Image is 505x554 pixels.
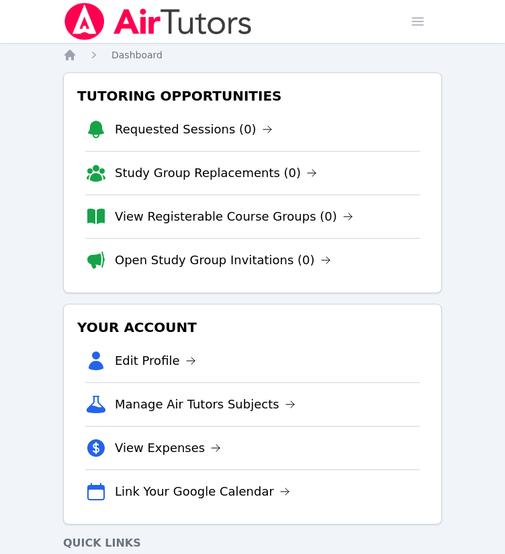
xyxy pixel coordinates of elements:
a: Manage Air Tutors Subjects [115,395,295,414]
a: Study Group Replacements (0) [115,164,317,182]
a: View Registerable Course Groups (0) [115,207,353,226]
a: Requested Sessions (0) [115,120,273,139]
h3: Tutoring Opportunities [75,84,430,108]
a: Open Study Group Invitations (0) [115,251,331,270]
img: Air Tutors [63,3,253,40]
h3: Your Account [75,315,430,339]
nav: Breadcrumb [63,48,442,62]
a: Edit Profile [115,351,196,370]
a: View Expenses [115,439,221,457]
h4: Quick Links [63,535,442,551]
a: Link Your Google Calendar [115,482,290,501]
a: Dashboard [111,48,163,62]
span: Dashboard [111,50,163,60]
